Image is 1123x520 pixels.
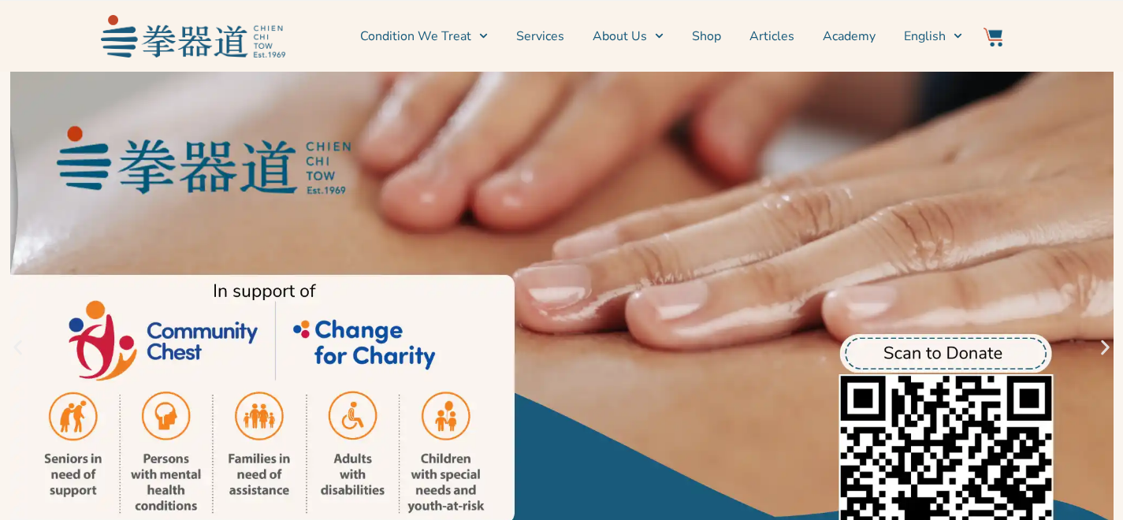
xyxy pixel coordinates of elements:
[1095,338,1115,358] div: Next slide
[749,17,794,56] a: Articles
[360,17,488,56] a: Condition We Treat
[8,338,28,358] div: Previous slide
[293,17,963,56] nav: Menu
[823,17,876,56] a: Academy
[593,17,664,56] a: About Us
[904,27,946,46] span: English
[516,17,564,56] a: Services
[692,17,721,56] a: Shop
[904,17,962,56] a: Switch to English
[984,28,1002,46] img: Website Icon-03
